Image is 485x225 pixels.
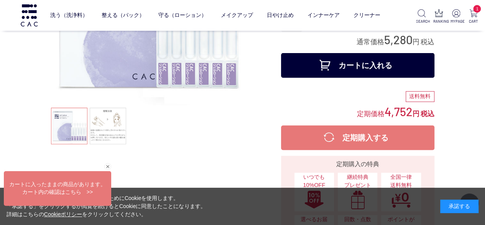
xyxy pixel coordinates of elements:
span: 税込 [421,38,434,46]
span: 継続特典 プレゼント [342,173,373,190]
span: 通常価格 [357,38,384,46]
button: カートに入れる [281,53,434,78]
a: メイクアップ [220,6,253,25]
button: 定期購入する [281,125,434,150]
span: 税込 [421,110,434,118]
span: 全国一律 送料無料 [385,173,417,190]
a: SEARCH [416,9,427,24]
p: MYPAGE [450,18,462,24]
div: 定期購入の特典 [284,160,431,169]
div: 承諾する [440,200,478,213]
span: いつでも10%OFF [298,173,330,190]
span: 定期価格 [357,109,385,118]
div: 送料無料 [406,91,434,102]
a: 洗う（洗浄料） [50,6,88,25]
a: Cookieポリシー [44,211,82,217]
a: クリーナー [353,6,380,25]
a: 守る（ローション） [158,6,207,25]
a: 1 CART [468,9,479,24]
p: RANKING [433,18,444,24]
p: SEARCH [416,18,427,24]
a: 日やけ止め [266,6,293,25]
span: 円 [413,110,419,118]
a: RANKING [433,9,444,24]
img: logo [20,4,39,26]
a: MYPAGE [450,9,462,24]
a: 整える（パック） [102,6,145,25]
span: 5,280 [384,32,413,47]
span: 1 [473,5,481,13]
p: CART [468,18,479,24]
span: 円 [413,38,419,46]
a: インナーケア [307,6,339,25]
span: 4,752 [385,104,413,118]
